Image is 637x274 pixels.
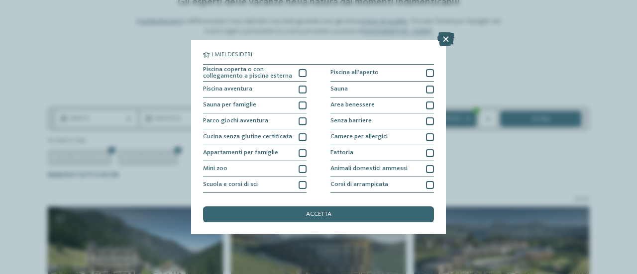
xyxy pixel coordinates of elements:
span: accetta [306,211,331,218]
span: I miei desideri [212,52,252,58]
span: Scuola e corsi di sci [203,182,258,188]
span: Parco giochi avventura [203,118,268,124]
span: Corsi di arrampicata [330,182,388,188]
span: Mini zoo [203,166,227,172]
span: Piscina avventura [203,86,252,92]
span: Camere per allergici [330,134,388,140]
span: Appartamenti per famiglie [203,150,278,156]
span: Piscina coperta o con collegamento a piscina esterna [203,67,293,80]
span: Area benessere [330,102,375,108]
span: Cucina senza glutine certificata [203,134,292,140]
span: Piscina all'aperto [330,70,379,76]
span: Sauna per famiglie [203,102,256,108]
span: Senza barriere [330,118,372,124]
span: Sauna [330,86,348,92]
span: Fattoria [330,150,353,156]
span: Animali domestici ammessi [330,166,408,172]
